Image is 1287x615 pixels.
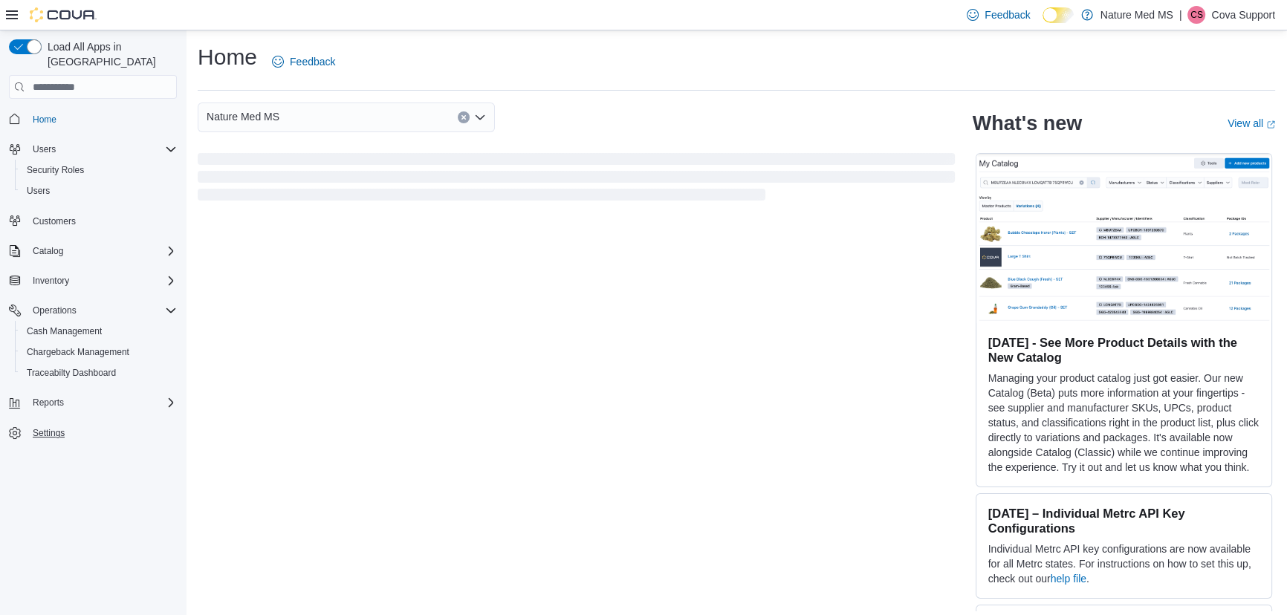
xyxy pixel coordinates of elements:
a: Home [27,111,62,128]
button: Catalog [27,242,69,260]
a: help file [1051,573,1086,585]
button: Inventory [27,272,75,290]
button: Operations [27,302,82,319]
a: Security Roles [21,161,90,179]
span: Chargeback Management [27,346,129,358]
span: Catalog [33,245,63,257]
span: Home [27,109,177,128]
a: Cash Management [21,322,108,340]
span: Chargeback Management [21,343,177,361]
a: Feedback [266,47,341,77]
span: Users [33,143,56,155]
nav: Complex example [9,102,177,482]
span: Feedback [985,7,1030,22]
a: Users [21,182,56,200]
span: Reports [33,397,64,409]
h3: [DATE] – Individual Metrc API Key Configurations [988,506,1260,536]
a: Traceabilty Dashboard [21,364,122,382]
span: Home [33,114,56,126]
img: Cova [30,7,97,22]
span: Loading [198,156,955,204]
button: Cash Management [15,321,183,342]
p: Cova Support [1211,6,1275,24]
span: Catalog [27,242,177,260]
span: Dark Mode [1043,23,1043,24]
button: Operations [3,300,183,321]
span: Reports [27,394,177,411]
span: Settings [33,427,65,439]
h3: [DATE] - See More Product Details with the New Catalog [988,335,1260,365]
span: Customers [27,212,177,230]
span: Inventory [27,272,177,290]
p: Managing your product catalog just got easier. Our new Catalog (Beta) puts more information at yo... [988,371,1260,475]
span: CS [1190,6,1203,24]
span: Customers [33,215,76,227]
h1: Home [198,42,257,72]
button: Inventory [3,270,183,291]
a: View allExternal link [1228,117,1275,129]
span: Cash Management [27,325,102,337]
button: Chargeback Management [15,342,183,362]
span: Load All Apps in [GEOGRAPHIC_DATA] [42,39,177,69]
span: Inventory [33,275,69,287]
span: Settings [27,423,177,442]
a: Chargeback Management [21,343,135,361]
button: Open list of options [474,111,486,123]
div: Cova Support [1187,6,1205,24]
button: Home [3,108,183,129]
span: Users [21,182,177,200]
h2: What's new [973,111,1082,135]
button: Users [27,140,62,158]
button: Customers [3,210,183,232]
button: Reports [3,392,183,413]
span: Cash Management [21,322,177,340]
button: Catalog [3,241,183,261]
span: Nature Med MS [207,108,279,126]
span: Feedback [290,54,335,69]
span: Traceabilty Dashboard [27,367,116,379]
p: Individual Metrc API key configurations are now available for all Metrc states. For instructions ... [988,541,1260,586]
button: Traceabilty Dashboard [15,362,183,383]
span: Operations [27,302,177,319]
button: Reports [27,394,70,411]
span: Operations [33,305,77,316]
button: Settings [3,422,183,443]
button: Users [15,180,183,201]
button: Security Roles [15,160,183,180]
span: Users [27,185,50,197]
span: Security Roles [27,164,84,176]
svg: External link [1266,120,1275,129]
input: Dark Mode [1043,7,1074,23]
button: Clear input [458,111,470,123]
a: Customers [27,212,82,230]
span: Security Roles [21,161,177,179]
button: Users [3,139,183,160]
span: Traceabilty Dashboard [21,364,177,382]
span: Users [27,140,177,158]
p: | [1179,6,1182,24]
p: Nature Med MS [1100,6,1173,24]
a: Settings [27,424,71,442]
